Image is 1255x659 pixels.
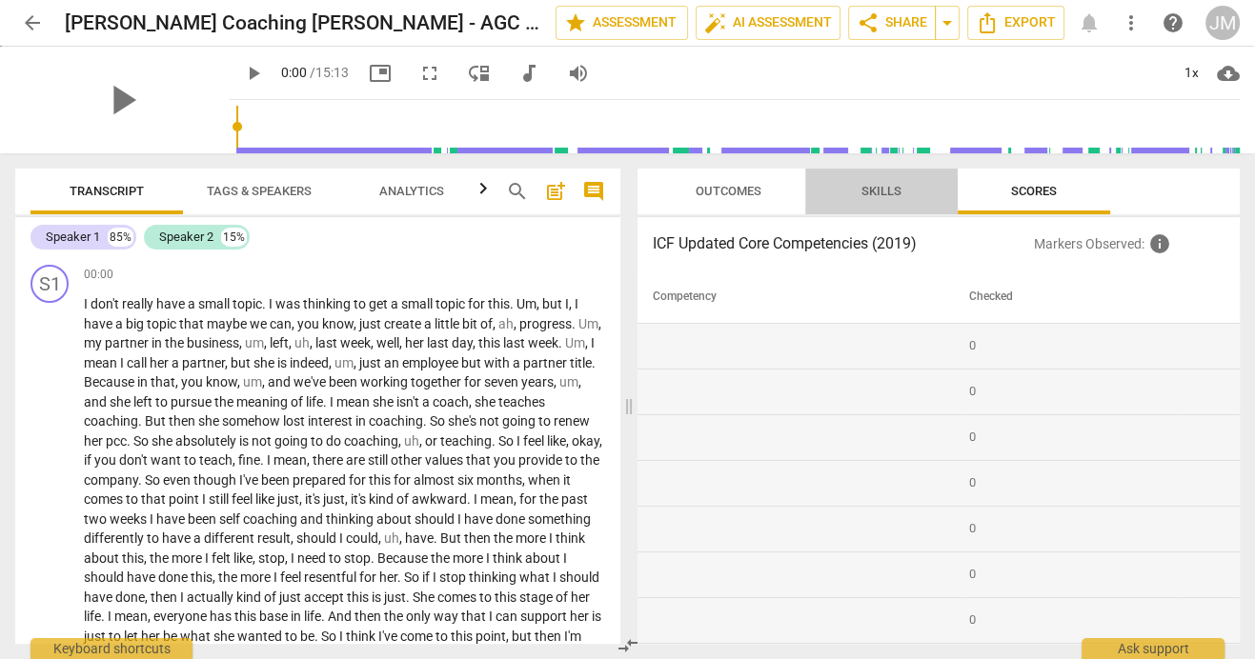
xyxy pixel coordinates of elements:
span: But [145,413,169,429]
span: been [329,374,360,389]
span: , [354,355,359,370]
span: her [405,335,427,350]
span: and [84,394,110,409]
span: she [373,394,396,409]
span: she [253,355,277,370]
span: her [150,355,172,370]
span: , [292,316,297,331]
span: Filler word [578,316,598,331]
span: , [307,452,313,468]
th: Checked [961,270,1183,324]
span: teaches [498,394,545,409]
th: Competency [638,270,962,324]
span: just [323,491,345,507]
span: even [163,472,193,488]
span: renew [554,413,590,429]
span: fullscreen [418,62,441,85]
span: she's [448,413,479,429]
span: still [368,452,391,468]
span: values [425,452,466,468]
span: volume_up [567,62,590,85]
span: this [369,472,394,488]
span: auto_fix_high [704,11,727,34]
span: , [354,316,359,331]
span: of [291,394,306,409]
span: are [346,452,368,468]
span: So [498,433,516,449]
span: comes [84,491,126,507]
div: 85% [108,228,133,247]
span: more_vert [1120,11,1143,34]
span: working [360,374,411,389]
span: post_add [544,180,567,203]
span: last [503,335,528,350]
span: just [359,355,384,370]
span: then [169,413,198,429]
span: pursue [171,394,214,409]
span: get [369,296,391,311]
span: , [299,491,305,507]
span: I [267,452,273,468]
span: , [175,374,181,389]
span: . [510,296,516,311]
span: Analytics [379,184,444,198]
span: play_arrow [97,75,147,125]
span: partner [182,355,225,370]
span: Transcript [70,184,144,198]
span: arrow_back [21,11,44,34]
span: help [1162,11,1184,34]
span: , [419,433,425,449]
span: was [275,296,303,311]
span: that [466,452,494,468]
span: an [384,355,402,370]
span: though [193,472,239,488]
span: play_arrow [242,62,265,85]
span: small [198,296,233,311]
span: , [398,433,404,449]
span: we've [294,374,329,389]
span: , [578,374,581,389]
span: . [323,394,330,409]
button: Sharing summary [935,6,960,40]
span: but [461,355,484,370]
span: , [566,433,572,449]
span: she [152,433,175,449]
span: a [172,355,182,370]
span: Filler word [334,355,354,370]
span: So [430,413,448,429]
span: isn't [396,394,422,409]
p: Markers Observed : [1034,232,1225,255]
h2: [PERSON_NAME] Coaching [PERSON_NAME] - AGC [DATE] Session 22 [65,11,540,35]
span: going [274,433,311,449]
span: , [493,316,498,331]
button: Search [502,176,533,207]
span: I [202,491,209,507]
span: So [133,433,152,449]
div: JM [1205,6,1240,40]
span: Filler word [565,335,585,350]
span: for [464,374,484,389]
button: Share [848,6,936,40]
span: really [122,296,156,311]
span: don't [91,296,122,311]
span: Scores [1011,184,1057,198]
span: can [270,316,292,331]
span: feel [232,491,255,507]
span: point [169,491,202,507]
div: Keyboard shortcuts [30,638,192,659]
span: together [411,374,464,389]
span: provide [518,452,565,468]
span: Filler word [294,335,310,350]
span: Because [84,374,137,389]
span: okay [572,433,599,449]
span: Export [976,11,1056,34]
span: six [457,472,476,488]
span: , [469,394,475,409]
span: do [326,433,344,449]
span: you [181,374,206,389]
span: thinking [303,296,354,311]
div: Ask support [1082,638,1225,659]
span: . [423,413,430,429]
span: know [206,374,237,389]
span: but [231,355,253,370]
